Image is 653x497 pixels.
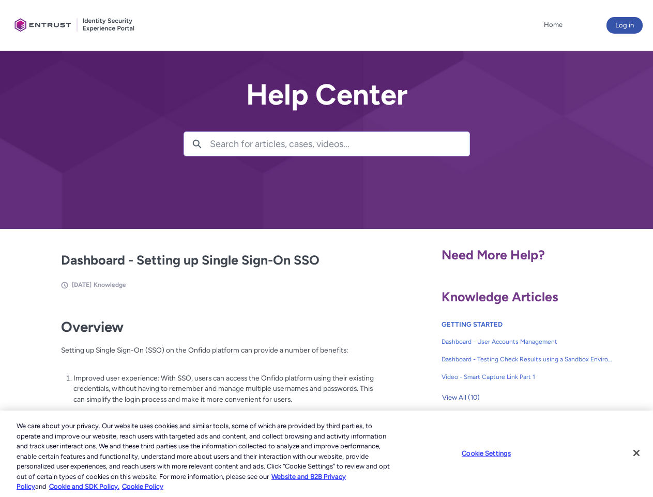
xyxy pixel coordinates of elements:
[442,333,613,350] a: Dashboard - User Accounts Management
[184,132,210,156] button: Search
[184,79,470,111] h2: Help Center
[17,421,392,492] div: We care about your privacy. Our website uses cookies and similar tools, some of which are provide...
[72,281,92,288] span: [DATE]
[73,373,374,405] p: Improved user experience: With SSO, users can access the Onfido platform using their existing cre...
[49,483,119,490] a: Cookie and SDK Policy.
[442,372,613,382] span: Video - Smart Capture Link Part 1
[61,318,124,335] strong: Overview
[61,251,374,270] h2: Dashboard - Setting up Single Sign-On SSO
[541,17,565,33] a: Home
[606,17,643,34] button: Log in
[442,355,613,364] span: Dashboard - Testing Check Results using a Sandbox Environment
[61,345,374,366] p: Setting up Single Sign-On (SSO) on the Onfido platform can provide a number of benefits:
[442,289,558,304] span: Knowledge Articles
[454,443,519,463] button: Cookie Settings
[442,337,613,346] span: Dashboard - User Accounts Management
[442,389,480,406] button: View All (10)
[122,483,163,490] a: Cookie Policy
[442,350,613,368] a: Dashboard - Testing Check Results using a Sandbox Environment
[210,132,469,156] input: Search for articles, cases, videos...
[94,280,126,289] li: Knowledge
[442,320,503,328] a: GETTING STARTED
[442,247,545,262] span: Need More Help?
[442,390,480,405] span: View All (10)
[442,368,613,386] a: Video - Smart Capture Link Part 1
[625,442,648,464] button: Close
